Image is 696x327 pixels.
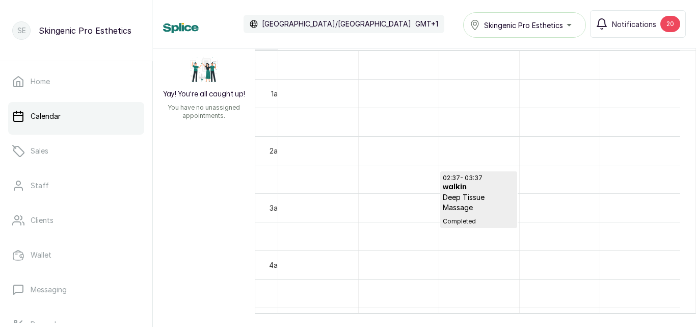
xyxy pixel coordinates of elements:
p: 02:37 - 03:37 [443,174,515,182]
p: Messaging [31,285,67,295]
p: Home [31,77,50,87]
p: Sales [31,146,48,156]
p: Clients [31,215,53,225]
a: Calendar [8,102,144,131]
p: GMT+1 [415,19,438,29]
p: Skingenic Pro Esthetics [39,24,131,37]
p: You have no unassigned appointments. [159,104,249,120]
span: Notifications [612,19,656,30]
a: Staff [8,171,144,200]
a: Clients [8,206,144,235]
p: SE [17,26,26,36]
div: 4am [267,260,285,270]
h2: Yay! You’re all caught up! [163,89,245,99]
div: 20 [660,16,680,32]
p: Deep Tissue Massage [443,192,515,213]
span: Skingenic Pro Esthetics [484,20,563,31]
a: Wallet [8,241,144,269]
div: 2am [267,145,285,156]
button: Notifications20 [590,10,686,38]
a: Home [8,67,144,96]
p: [GEOGRAPHIC_DATA]/[GEOGRAPHIC_DATA] [262,19,411,29]
p: Wallet [31,250,51,260]
h3: walkin [443,182,515,192]
p: Staff [31,181,49,191]
div: 1am [269,88,285,99]
button: Skingenic Pro Esthetics [463,12,586,38]
p: Calendar [31,111,61,121]
div: 3am [267,203,285,213]
a: Sales [8,137,144,165]
a: Messaging [8,275,144,304]
p: Completed [443,213,515,225]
